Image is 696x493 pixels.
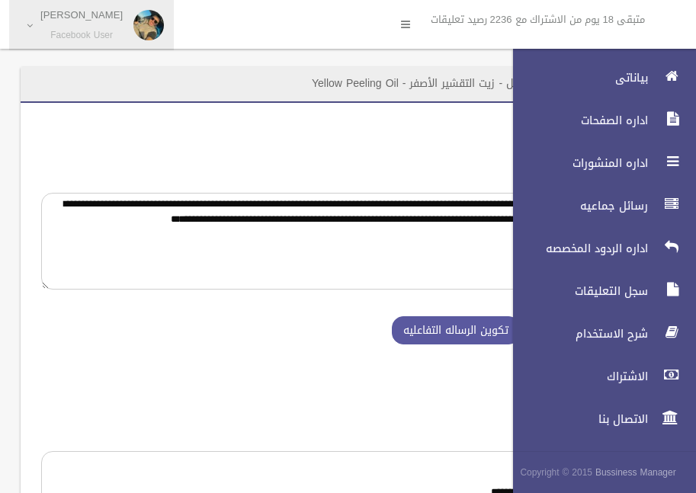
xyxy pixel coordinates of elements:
strong: Bussiness Manager [595,464,676,481]
a: الاشتراك [500,360,696,393]
a: سجل التعليقات [500,274,696,308]
span: اداره الردود المخصصه [500,241,653,256]
span: اداره الصفحات [500,113,653,128]
a: شرح الاستخدام [500,317,696,351]
header: اداره الصفحات / تعديل - زيت التقشير الأصفر - Yellow Peeling Oil [293,69,627,98]
a: رسائل جماعيه [500,189,696,222]
button: تكوين الرساله التفاعليه [392,316,520,344]
span: رسائل جماعيه [500,198,653,213]
a: اداره الردود المخصصه [500,232,696,265]
a: بياناتى [500,61,696,94]
span: الاشتراك [500,369,653,384]
span: الاتصال بنا [500,411,653,427]
p: [PERSON_NAME] [40,9,123,21]
small: Facebook User [40,30,123,41]
span: سجل التعليقات [500,283,653,299]
span: Copyright © 2015 [520,464,592,481]
a: اداره المنشورات [500,146,696,180]
a: الاتصال بنا [500,402,696,436]
span: بياناتى [500,70,653,85]
span: شرح الاستخدام [500,326,653,341]
span: اداره المنشورات [500,155,653,171]
a: اداره الصفحات [500,104,696,137]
